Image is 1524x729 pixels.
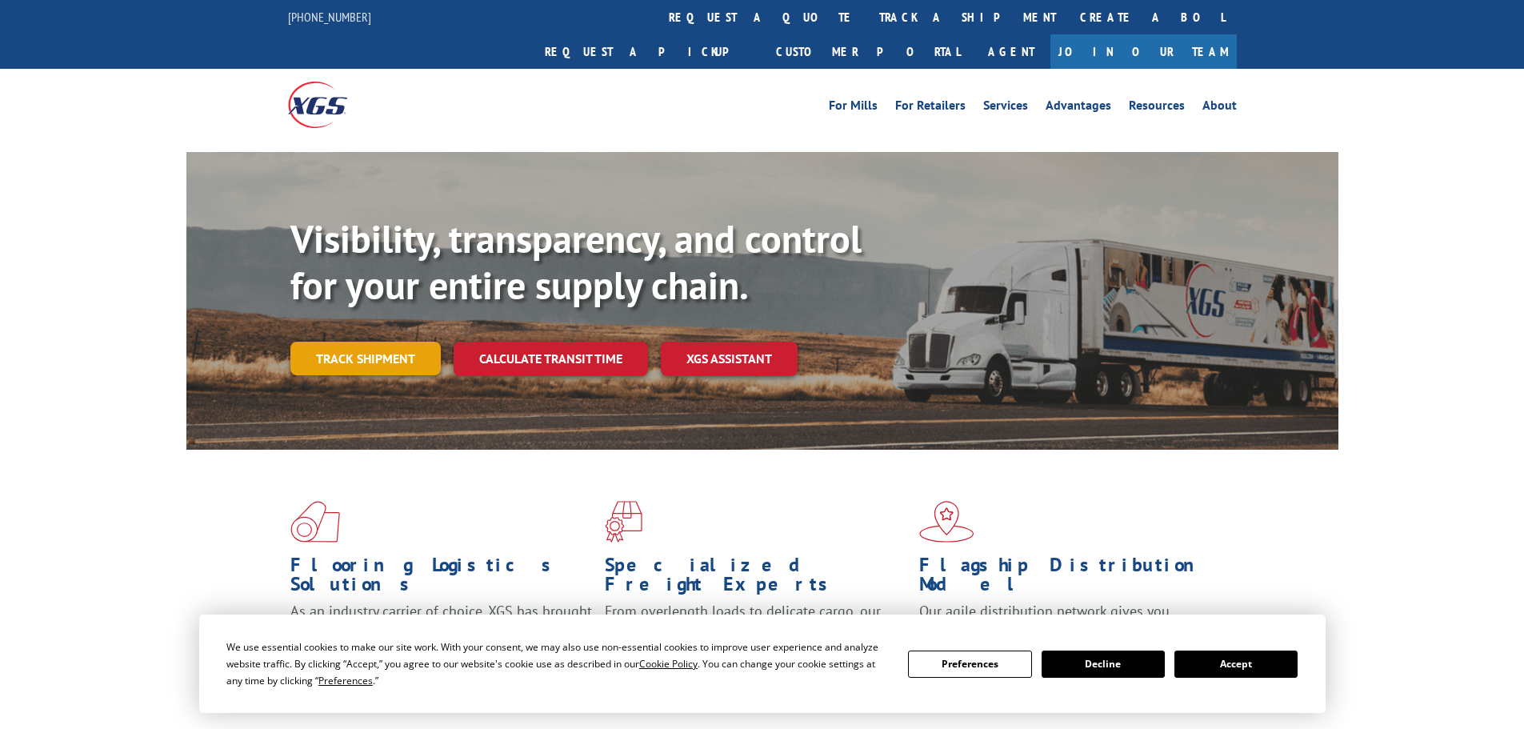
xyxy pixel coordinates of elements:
[829,99,878,117] a: For Mills
[605,555,907,602] h1: Specialized Freight Experts
[972,34,1050,69] a: Agent
[919,555,1222,602] h1: Flagship Distribution Model
[1050,34,1237,69] a: Join Our Team
[1202,99,1237,117] a: About
[1174,651,1298,678] button: Accept
[1046,99,1111,117] a: Advantages
[639,657,698,671] span: Cookie Policy
[908,651,1031,678] button: Preferences
[605,501,642,543] img: xgs-icon-focused-on-flooring-red
[764,34,972,69] a: Customer Portal
[226,639,889,689] div: We use essential cookies to make our site work. With your consent, we may also use non-essential ...
[290,342,441,375] a: Track shipment
[661,342,798,376] a: XGS ASSISTANT
[919,501,974,543] img: xgs-icon-flagship-distribution-model-red
[290,501,340,543] img: xgs-icon-total-supply-chain-intelligence-red
[605,602,907,673] p: From overlength loads to delicate cargo, our experienced staff knows the best way to move your fr...
[454,342,648,376] a: Calculate transit time
[1042,651,1165,678] button: Decline
[290,214,862,310] b: Visibility, transparency, and control for your entire supply chain.
[318,674,373,687] span: Preferences
[290,602,592,659] span: As an industry carrier of choice, XGS has brought innovation and dedication to flooring logistics...
[290,555,593,602] h1: Flooring Logistics Solutions
[199,615,1326,713] div: Cookie Consent Prompt
[1129,99,1185,117] a: Resources
[983,99,1028,117] a: Services
[919,602,1214,639] span: Our agile distribution network gives you nationwide inventory management on demand.
[895,99,966,117] a: For Retailers
[533,34,764,69] a: Request a pickup
[288,9,371,25] a: [PHONE_NUMBER]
